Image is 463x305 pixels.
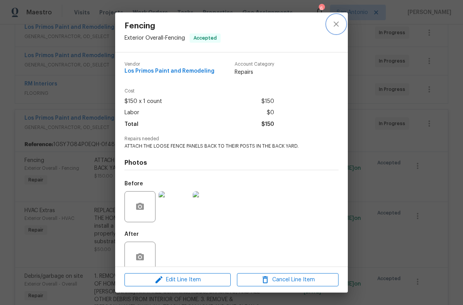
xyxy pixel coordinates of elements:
[124,232,139,237] h5: After
[239,275,336,285] span: Cancel Line Item
[124,62,214,67] span: Vendor
[127,275,228,285] span: Edit Line Item
[124,181,143,186] h5: Before
[124,89,274,94] span: Cost
[235,62,274,67] span: Account Category
[267,107,274,119] span: $0
[235,68,274,76] span: Repairs
[124,68,214,74] span: Los Primos Paint and Remodeling
[237,273,339,287] button: Cancel Line Item
[124,22,221,30] span: Fencing
[261,96,274,107] span: $150
[124,273,231,287] button: Edit Line Item
[124,136,339,141] span: Repairs needed
[327,15,346,33] button: close
[319,5,324,12] div: 6
[124,96,162,107] span: $150 x 1 count
[124,107,139,119] span: Labor
[124,35,185,41] span: Exterior Overall - Fencing
[261,119,274,130] span: $150
[124,119,138,130] span: Total
[124,159,339,167] h4: Photos
[190,34,220,42] span: Accepted
[124,143,317,150] span: ATTACH THE LOOSE FENCE PANELS BACK TO THEIR POSTS IN THE BACK YARD.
